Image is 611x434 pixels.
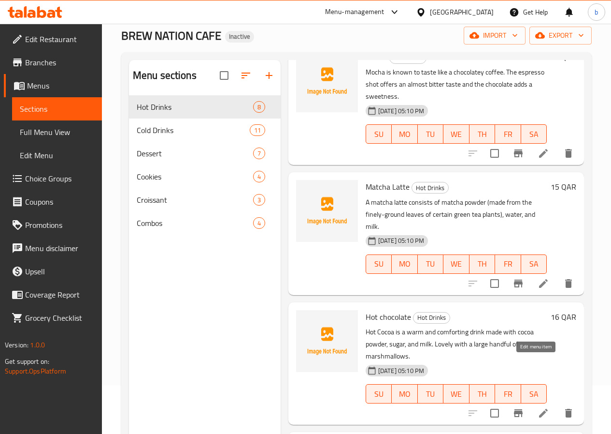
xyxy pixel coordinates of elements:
[25,173,94,184] span: Choice Groups
[538,278,549,289] a: Edit menu item
[495,254,521,274] button: FR
[525,257,543,271] span: SA
[4,74,102,97] a: Menus
[484,403,505,423] span: Select to update
[254,149,265,158] span: 7
[4,167,102,190] a: Choice Groups
[253,217,265,229] div: items
[374,366,428,375] span: [DATE] 05:10 PM
[137,101,253,113] div: Hot Drinks
[422,127,440,141] span: TU
[469,124,495,144] button: TH
[4,237,102,260] a: Menu disclaimer
[366,254,392,274] button: SU
[370,387,388,401] span: SU
[225,32,254,41] span: Inactive
[129,211,281,235] div: Combos4
[495,384,521,404] button: FR
[370,127,388,141] span: SU
[129,91,281,239] nav: Menu sections
[538,148,549,159] a: Edit menu item
[5,339,28,351] span: Version:
[25,219,94,231] span: Promotions
[129,165,281,188] div: Cookies4
[418,254,443,274] button: TU
[296,180,358,242] img: Matcha Latte
[392,124,417,144] button: MO
[253,194,265,206] div: items
[250,126,265,135] span: 11
[521,384,547,404] button: SA
[4,28,102,51] a: Edit Restaurant
[257,64,281,87] button: Add section
[396,127,413,141] span: MO
[499,387,517,401] span: FR
[484,273,505,294] span: Select to update
[366,326,547,362] p: Hot Cocoa is a warm and comforting drink made with cocoa powder, sugar, and milk. Lovely with a l...
[413,312,450,323] span: Hot Drinks
[133,68,197,83] h2: Menu sections
[25,312,94,324] span: Grocery Checklist
[4,51,102,74] a: Branches
[129,95,281,119] div: Hot Drinks8
[469,254,495,274] button: TH
[447,257,465,271] span: WE
[507,142,530,165] button: Branch-specific-item
[469,384,495,404] button: TH
[30,339,45,351] span: 1.0.0
[507,402,530,425] button: Branch-specific-item
[529,27,592,45] button: export
[525,387,543,401] span: SA
[4,283,102,306] a: Coverage Report
[234,64,257,87] span: Sort sections
[507,272,530,295] button: Branch-specific-item
[254,219,265,228] span: 4
[137,148,253,159] span: Dessert
[471,30,518,42] span: import
[137,124,250,136] span: Cold Drinks
[366,66,547,103] p: Mocha is known to taste like a chocolatey coffee. The espresso shot offers an almost bitter taste...
[25,289,94,300] span: Coverage Report
[12,144,102,167] a: Edit Menu
[551,180,576,194] h6: 15 QAR
[473,257,491,271] span: TH
[418,124,443,144] button: TU
[129,188,281,211] div: Croissant3
[551,50,576,64] h6: 16 QAR
[495,124,521,144] button: FR
[443,384,469,404] button: WE
[325,6,384,18] div: Menu-management
[5,355,49,368] span: Get support on:
[499,127,517,141] span: FR
[430,7,494,17] div: [GEOGRAPHIC_DATA]
[412,182,449,194] div: Hot Drinks
[25,266,94,277] span: Upsell
[443,254,469,274] button: WE
[418,384,443,404] button: TU
[253,148,265,159] div: items
[521,124,547,144] button: SA
[4,260,102,283] a: Upsell
[396,387,413,401] span: MO
[225,31,254,43] div: Inactive
[374,106,428,116] span: [DATE] 05:10 PM
[27,80,94,91] span: Menus
[137,171,253,182] div: Cookies
[214,65,234,86] span: Select all sections
[366,180,410,194] span: Matcha Latte
[25,242,94,254] span: Menu disclaimer
[296,310,358,372] img: Hot chocolate
[422,257,440,271] span: TU
[254,195,265,205] span: 3
[5,365,66,377] a: Support.OpsPlatform
[20,103,94,115] span: Sections
[370,257,388,271] span: SU
[557,142,580,165] button: delete
[557,272,580,295] button: delete
[473,127,491,141] span: TH
[447,127,465,141] span: WE
[25,33,94,45] span: Edit Restaurant
[254,103,265,112] span: 8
